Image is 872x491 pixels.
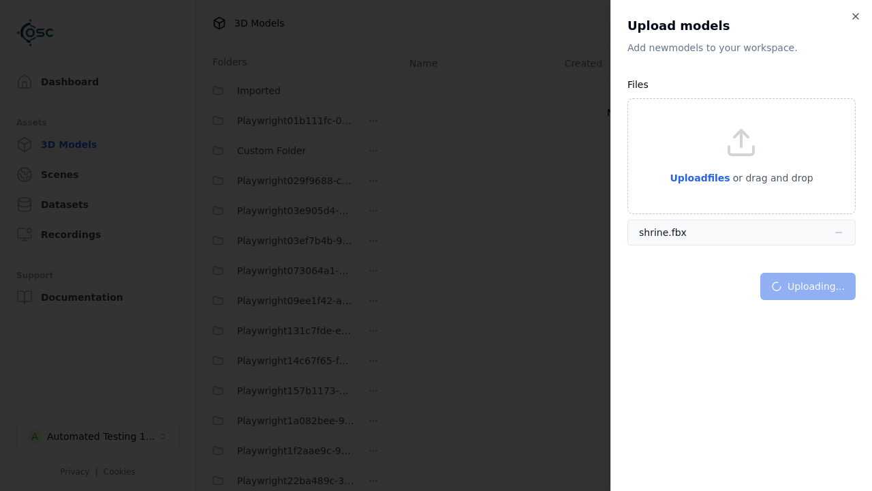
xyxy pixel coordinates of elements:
p: Add new model s to your workspace. [627,41,856,55]
label: Files [627,79,649,90]
p: or drag and drop [730,170,813,186]
div: shrine.fbx [639,226,687,239]
span: Upload files [670,173,730,183]
h2: Upload models [627,16,856,35]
